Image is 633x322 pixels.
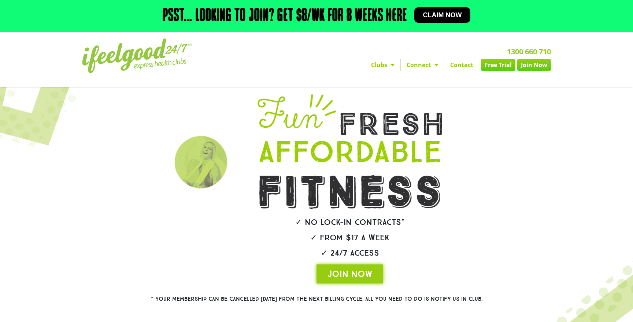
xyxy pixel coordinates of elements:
a: Clubs [365,59,400,71]
a: Claim now [414,7,471,23]
a: Join Now [517,59,551,71]
nav: Menu [249,59,551,71]
a: Free Trial [481,59,515,71]
a: Connect [401,59,444,71]
a: JOIN NOW [316,264,383,283]
span: JOIN NOW [327,268,372,280]
h2: Psst… Looking to join? Get $8/wk for 8 weeks here [163,7,407,25]
a: 1300 660 710 [507,47,551,56]
span: Claim now [423,12,462,18]
h2: ✓ 24/7 Access [237,249,463,257]
h2: ✓ No lock-in contracts* [237,218,463,226]
a: Contact [444,59,479,71]
h2: ✓ From $17 a week [237,234,463,242]
h2: * Your membership can be cancelled [DATE] from the next billing cycle. All you need to do is noti... [124,296,509,302]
